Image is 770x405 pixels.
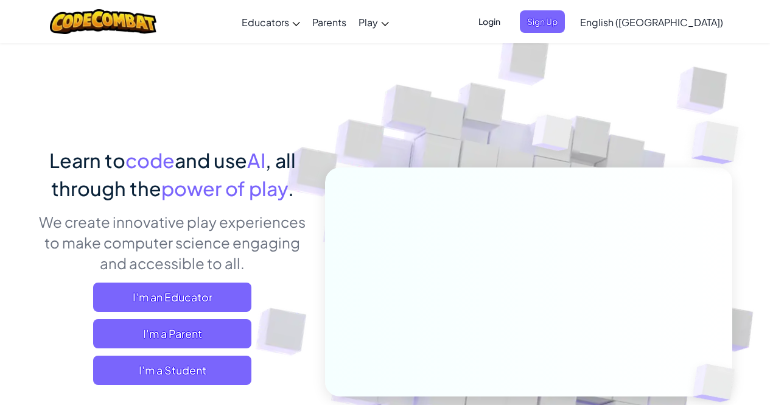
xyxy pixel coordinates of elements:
[49,148,125,172] span: Learn to
[471,10,508,33] button: Login
[580,16,723,29] span: English ([GEOGRAPHIC_DATA])
[125,148,175,172] span: code
[306,5,352,38] a: Parents
[161,176,288,200] span: power of play
[50,9,156,34] img: CodeCombat logo
[520,10,565,33] button: Sign Up
[352,5,395,38] a: Play
[247,148,265,172] span: AI
[288,176,294,200] span: .
[359,16,378,29] span: Play
[175,148,247,172] span: and use
[38,211,307,273] p: We create innovative play experiences to make computer science engaging and accessible to all.
[236,5,306,38] a: Educators
[509,91,597,181] img: Overlap cubes
[574,5,729,38] a: English ([GEOGRAPHIC_DATA])
[93,319,251,348] a: I'm a Parent
[93,283,251,312] a: I'm an Educator
[93,356,251,385] button: I'm a Student
[242,16,289,29] span: Educators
